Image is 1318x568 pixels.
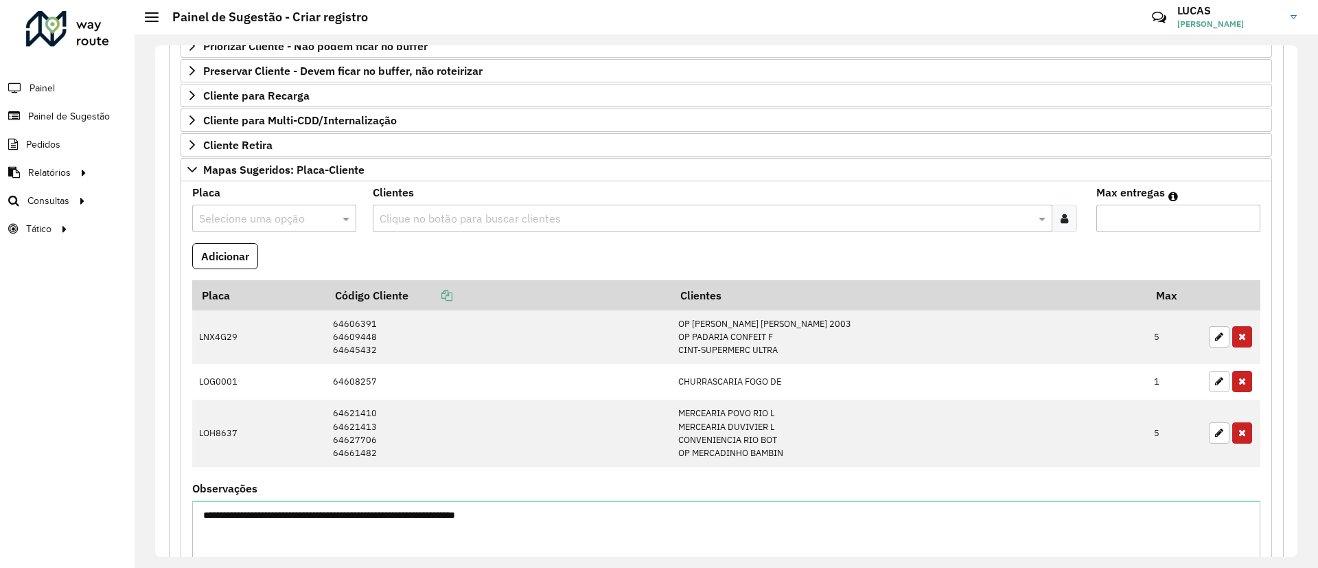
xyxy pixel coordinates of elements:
td: MERCEARIA POVO RIO L MERCEARIA DUVIVIER L CONVENIENCIA RIO BOT OP MERCADINHO BAMBIN [671,400,1147,467]
span: Cliente para Multi-CDD/Internalização [203,115,397,126]
td: LOG0001 [192,364,325,400]
h3: LUCAS [1177,4,1280,17]
td: LOH8637 [192,400,325,467]
td: 5 [1147,310,1202,364]
h2: Painel de Sugestão - Criar registro [159,10,368,25]
a: Preservar Cliente - Devem ficar no buffer, não roteirizar [181,59,1272,82]
span: Pedidos [26,137,60,152]
span: Tático [26,222,51,236]
span: Painel [30,81,55,95]
span: [PERSON_NAME] [1177,18,1280,30]
button: Adicionar [192,243,258,269]
span: Consultas [27,194,69,208]
a: Cliente Retira [181,133,1272,157]
a: Contato Rápido [1144,3,1174,32]
td: 64608257 [325,364,671,400]
a: Mapas Sugeridos: Placa-Cliente [181,158,1272,181]
label: Clientes [373,184,414,201]
td: 5 [1147,400,1202,467]
span: Cliente para Recarga [203,90,310,101]
a: Priorizar Cliente - Não podem ficar no buffer [181,34,1272,58]
span: Mapas Sugeridos: Placa-Cliente [203,164,365,175]
th: Clientes [671,280,1147,310]
th: Código Cliente [325,280,671,310]
span: Painel de Sugestão [28,109,110,124]
td: OP [PERSON_NAME] [PERSON_NAME] 2003 OP PADARIA CONFEIT F CINT-SUPERMERC ULTRA [671,310,1147,364]
th: Placa [192,280,325,310]
td: 64621410 64621413 64627706 64661482 [325,400,671,467]
a: Copiar [408,288,452,302]
th: Max [1147,280,1202,310]
td: 1 [1147,364,1202,400]
td: CHURRASCARIA FOGO DE [671,364,1147,400]
em: Máximo de clientes que serão colocados na mesma rota com os clientes informados [1168,191,1178,202]
span: Priorizar Cliente - Não podem ficar no buffer [203,41,428,52]
span: Cliente Retira [203,139,273,150]
span: Preservar Cliente - Devem ficar no buffer, não roteirizar [203,65,483,76]
td: LNX4G29 [192,310,325,364]
label: Placa [192,184,220,201]
label: Max entregas [1096,184,1165,201]
a: Cliente para Recarga [181,84,1272,107]
td: 64606391 64609448 64645432 [325,310,671,364]
a: Cliente para Multi-CDD/Internalização [181,109,1272,132]
span: Relatórios [28,166,71,180]
label: Observações [192,480,257,497]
